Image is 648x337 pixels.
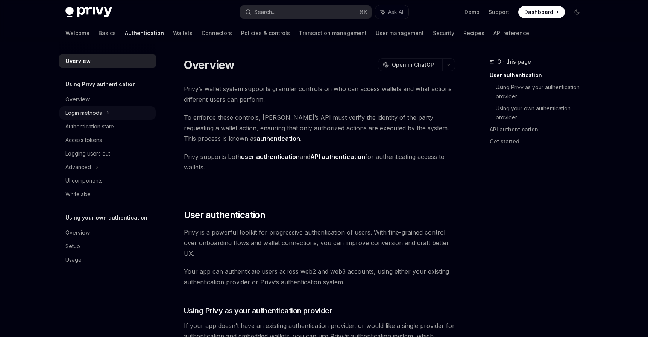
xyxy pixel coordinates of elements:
a: Setup [59,239,156,253]
span: To enforce these controls, [PERSON_NAME]’s API must verify the identity of the party requesting a... [184,112,455,144]
span: Ask AI [388,8,403,16]
a: Connectors [202,24,232,42]
h5: Using Privy authentication [65,80,136,89]
a: Access tokens [59,133,156,147]
div: Login methods [65,108,102,117]
a: Transaction management [299,24,367,42]
a: Demo [464,8,480,16]
a: Policies & controls [241,24,290,42]
a: Using your own authentication provider [496,102,589,124]
button: Ask AI [375,5,408,19]
strong: user authentication [241,153,300,160]
button: Search...⌘K [240,5,372,19]
a: User authentication [490,69,589,81]
div: Access tokens [65,136,102,145]
a: Security [433,24,454,42]
a: API authentication [490,124,589,136]
h1: Overview [184,58,235,72]
a: Overview [59,226,156,239]
h5: Using your own authentication [65,213,147,222]
div: Setup [65,242,80,251]
strong: authentication [256,135,300,142]
span: Open in ChatGPT [392,61,438,69]
a: User management [376,24,424,42]
a: Recipes [463,24,484,42]
span: Privy’s wallet system supports granular controls on who can access wallets and what actions diffe... [184,84,455,105]
div: UI components [65,176,103,185]
a: Dashboard [518,6,565,18]
div: Overview [65,95,90,104]
a: Get started [490,136,589,148]
a: Basics [99,24,116,42]
span: Your app can authenticate users across web2 and web3 accounts, using either your existing authent... [184,266,455,287]
strong: API authentication [310,153,365,160]
div: Authentication state [65,122,114,131]
div: Advanced [65,163,91,172]
a: Using Privy as your authentication provider [496,81,589,102]
a: API reference [493,24,529,42]
span: ⌘ K [359,9,367,15]
span: On this page [497,57,531,66]
div: Whitelabel [65,190,92,199]
div: Logging users out [65,149,110,158]
div: Overview [65,56,91,66]
span: User authentication [184,209,266,221]
span: Dashboard [524,8,553,16]
button: Toggle dark mode [571,6,583,18]
div: Overview [65,228,90,237]
a: Authentication [125,24,164,42]
a: Overview [59,93,156,106]
a: Authentication state [59,120,156,133]
div: Usage [65,255,82,264]
a: Overview [59,54,156,68]
a: Support [489,8,509,16]
span: Privy supports both and for authenticating access to wallets. [184,151,455,172]
a: UI components [59,174,156,188]
span: Privy is a powerful toolkit for progressive authentication of users. With fine-grained control ov... [184,227,455,259]
button: Open in ChatGPT [378,58,442,71]
span: Using Privy as your authentication provider [184,305,332,316]
a: Whitelabel [59,188,156,201]
a: Usage [59,253,156,267]
a: Welcome [65,24,90,42]
a: Logging users out [59,147,156,160]
img: dark logo [65,7,112,17]
div: Search... [254,8,275,17]
a: Wallets [173,24,193,42]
